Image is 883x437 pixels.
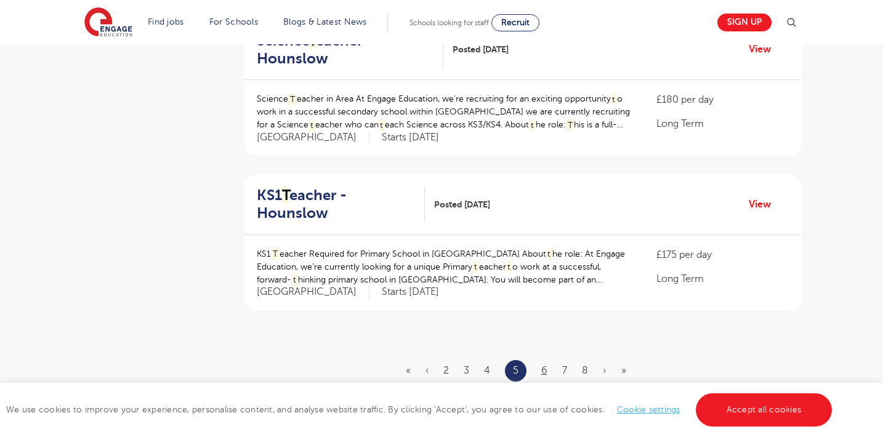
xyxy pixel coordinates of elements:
[506,260,513,273] mark: t
[453,43,509,56] span: Posted [DATE]
[434,198,490,211] span: Posted [DATE]
[656,247,789,262] p: £175 per day
[257,32,433,68] h2: Science eacher - Hounslow
[472,260,479,273] mark: t
[288,93,297,106] mark: T
[717,14,772,31] a: Sign up
[257,131,369,144] span: [GEOGRAPHIC_DATA]
[656,92,789,107] p: £180 per day
[382,131,439,144] p: Starts [DATE]
[282,186,289,204] mark: T
[656,116,789,131] p: Long Term
[617,405,680,414] a: Cookie settings
[749,196,780,212] a: View
[257,286,369,299] span: [GEOGRAPHIC_DATA]
[257,32,443,68] a: ScienceTeacher - Hounslow
[283,17,367,26] a: Blogs & Latest News
[603,365,607,376] a: Next
[513,363,518,379] a: 5
[148,17,184,26] a: Find jobs
[566,119,575,132] mark: T
[6,405,835,414] span: We use cookies to improve your experience, personalise content, and analyse website traffic. By c...
[582,365,588,376] a: 8
[425,365,429,376] a: Previous
[379,119,385,132] mark: t
[308,32,316,49] mark: T
[406,365,411,376] a: First
[257,92,632,131] p: Science eacher in Area At Engage Education, we’re recruiting for an exciting opportunity o work i...
[484,365,490,376] a: 4
[611,93,618,106] mark: t
[209,17,258,26] a: For Schools
[409,18,489,27] span: Schools looking for staff
[656,271,789,286] p: Long Term
[541,365,547,376] a: 6
[529,119,536,132] mark: t
[546,247,553,260] mark: t
[443,365,449,376] a: 2
[464,365,469,376] a: 3
[696,393,833,427] a: Accept all cookies
[501,18,530,27] span: Recruit
[621,365,626,376] a: Last
[257,186,425,222] a: KS1Teacher - Hounslow
[84,7,132,38] img: Engage Education
[749,41,780,57] a: View
[291,273,298,286] mark: t
[491,14,539,31] a: Recruit
[271,247,280,260] mark: T
[562,365,567,376] a: 7
[257,247,632,286] p: KS1 eacher Required for Primary School in [GEOGRAPHIC_DATA] About he role: At Engage Education, w...
[382,286,439,299] p: Starts [DATE]
[257,186,415,222] h2: KS1 eacher - Hounslow
[308,119,315,132] mark: t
